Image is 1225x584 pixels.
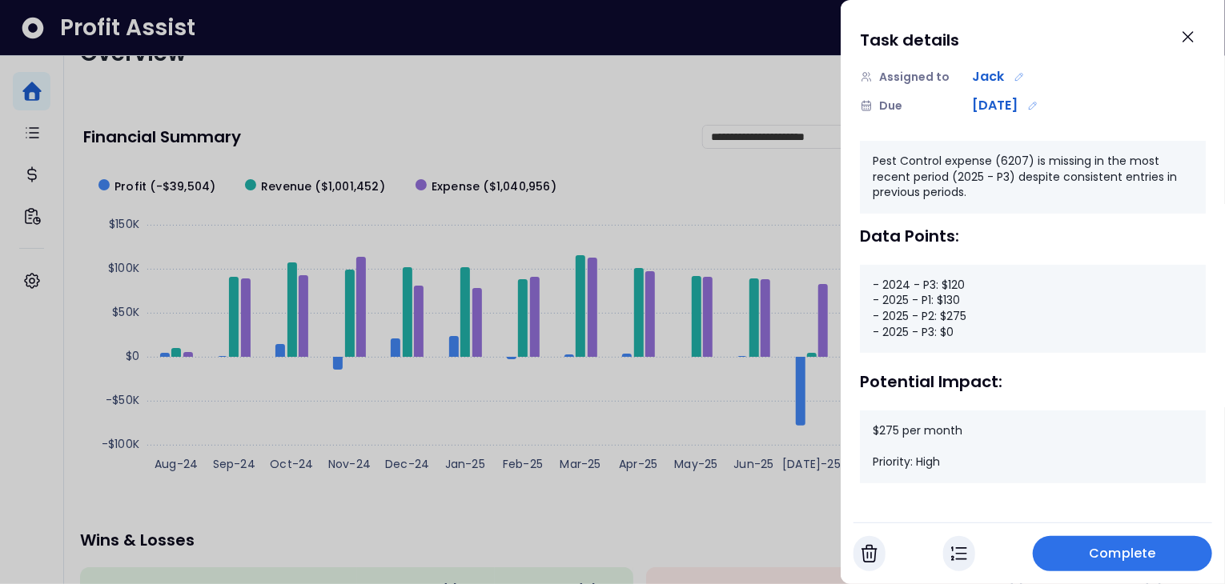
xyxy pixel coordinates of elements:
img: In Progress [951,544,967,563]
span: Jack [972,67,1004,86]
div: $275 per month Priority: High [860,410,1206,483]
button: Edit assignment [1010,68,1028,86]
div: Pest Control expense (6207) is missing in the most recent period (2025 - P3) despite consistent e... [860,141,1206,214]
button: Complete [1033,536,1212,571]
span: Complete [1090,544,1156,563]
div: - 2024 - P3: $120 - 2025 - P1: $130 - 2025 - P2: $275 - 2025 - P3: $0 [860,265,1206,353]
div: Potential Impact: [860,372,1206,391]
button: Close [1171,19,1206,54]
span: Assigned to [879,69,950,86]
h1: Task details [860,26,959,54]
span: Due [879,98,902,114]
button: Edit due date [1024,97,1042,114]
span: [DATE] [972,96,1018,115]
div: Data Points: [860,226,1206,246]
img: Cancel Task [862,544,878,563]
